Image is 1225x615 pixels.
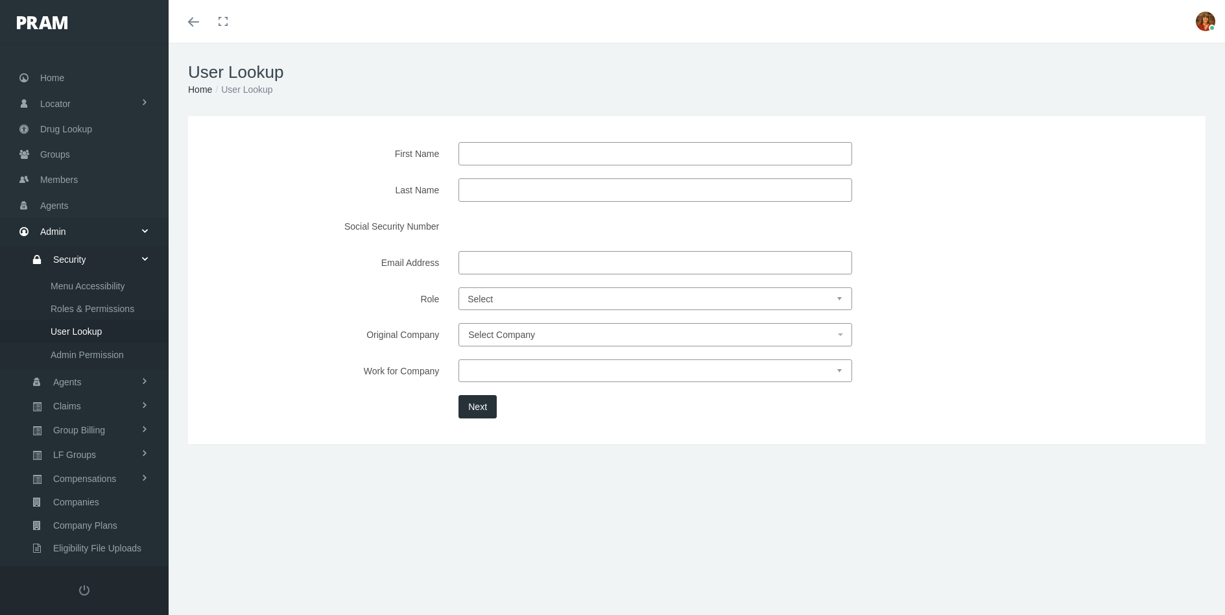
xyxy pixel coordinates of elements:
[40,66,64,90] span: Home
[40,167,78,192] span: Members
[40,219,66,244] span: Admin
[53,491,99,513] span: Companies
[51,344,124,366] span: Admin Permission
[40,91,71,116] span: Locator
[201,359,449,382] label: Work for Company
[201,178,449,202] label: Last Name
[201,323,449,346] label: Original Company
[201,251,449,274] label: Email Address
[17,16,67,29] img: PRAM_20_x_78.png
[51,298,134,320] span: Roles & Permissions
[51,320,102,343] span: User Lookup
[53,514,117,537] span: Company Plans
[212,82,272,97] li: User Lookup
[53,371,82,393] span: Agents
[458,395,497,418] button: Next
[53,444,96,466] span: LF Groups
[53,468,116,490] span: Compensations
[201,215,449,238] label: Social Security Number
[40,193,69,218] span: Agents
[53,395,81,417] span: Claims
[188,84,212,95] a: Home
[1196,12,1215,31] img: S_Profile_Picture_5386.jpg
[51,275,125,297] span: Menu Accessibility
[53,419,105,441] span: Group Billing
[40,142,70,167] span: Groups
[201,142,449,165] label: First Name
[53,561,85,583] span: Content
[188,62,1206,82] h1: User Lookup
[40,117,92,141] span: Drug Lookup
[53,248,86,271] span: Security
[201,287,449,310] label: Role
[468,330,535,340] span: Select Company
[53,537,141,559] span: Eligibility File Uploads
